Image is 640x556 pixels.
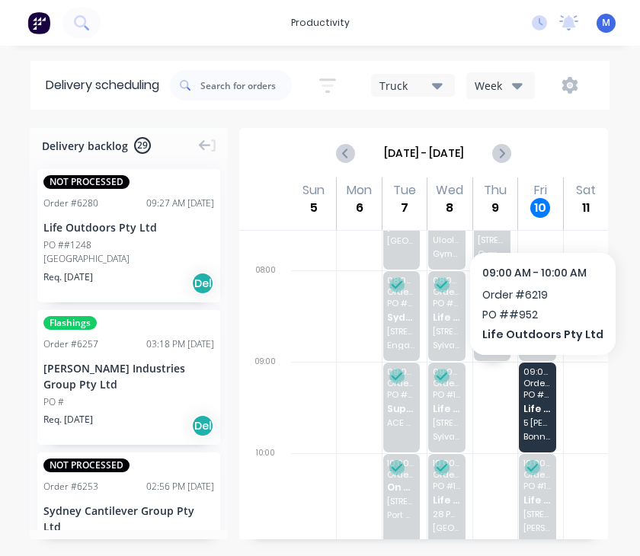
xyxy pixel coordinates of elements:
[523,470,552,479] span: Order # 6165
[478,249,506,258] span: Gymea
[387,497,415,506] span: [STREET_ADDRESS]
[43,252,214,266] div: [GEOGRAPHIC_DATA]
[576,183,596,198] div: Sat
[523,367,552,376] span: 09:00 - 10:00
[433,459,461,468] span: 10:00 - 11:00
[371,74,455,97] button: Truck
[534,183,547,198] div: Fri
[146,337,214,351] div: 03:18 PM [DATE]
[478,327,506,336] span: [STREET_ADDRESS]
[523,276,552,285] span: 08:00 - 09:00
[433,481,461,490] span: PO # 1222
[239,446,291,537] div: 10:00
[433,299,461,308] span: PO # 812
[30,61,170,110] div: Delivery scheduling
[523,312,552,322] span: Into Building & Design Pty Ltd
[43,219,214,235] div: Life Outdoors Pty Ltd
[433,367,461,376] span: 09:00 - 10:00
[433,379,461,388] span: Order # 5094
[387,510,415,519] span: Port Hacking
[347,183,372,198] div: Mon
[433,390,461,399] span: PO # 1103
[387,340,415,350] span: Engadine
[302,183,325,198] div: Sun
[433,510,461,519] span: 28 Paringa Pl
[523,481,552,490] span: PO # 1230
[27,11,50,34] img: Factory
[478,235,506,244] span: [STREET_ADDRESS]
[387,470,415,479] span: Order # 6182
[523,459,552,468] span: 10:00 - 11:00
[436,183,463,198] div: Wed
[523,523,552,532] span: [PERSON_NAME]
[43,270,93,284] span: Req. [DATE]
[239,354,291,446] div: 09:00
[43,413,93,427] span: Req. [DATE]
[387,312,415,322] span: Sydney Cantilever Group Pty Ltd
[523,327,552,336] span: 16 Sandbar Pl
[387,390,415,399] span: PO # ACE PICKUPS [DATE]
[523,418,552,427] span: 5 [PERSON_NAME]
[42,138,128,154] span: Delivery backlog
[387,367,415,376] span: 09:00 - 10:00
[433,432,461,441] span: Sylvania
[43,360,214,392] div: [PERSON_NAME] Industries Group Pty Ltd
[43,395,64,409] div: PO #
[393,183,416,198] div: Tue
[523,404,552,414] span: Life Outdoors Pty Ltd
[433,287,461,296] span: Order # 5501
[395,198,414,218] div: 7
[478,340,506,350] span: Heathcote
[283,11,357,34] div: productivity
[387,236,415,245] span: [GEOGRAPHIC_DATA]
[523,340,552,350] span: Port Hacking
[433,404,461,414] span: Life Outdoors Pty Ltd
[478,287,506,296] span: Order # 6213
[191,414,214,437] div: Del
[387,459,415,468] span: 10:00 - 11:00
[433,340,461,350] span: Sylvania
[387,287,415,296] span: Order # 5906
[433,418,461,427] span: [STREET_ADDRESS][PERSON_NAME]
[433,470,461,479] span: Order # 6148
[433,312,461,322] span: Life Outdoors Pty Ltd
[379,78,437,94] div: Truck
[387,276,415,285] span: 08:00 - 09:00
[484,183,507,198] div: Thu
[387,379,415,388] span: Order # 2214
[433,523,461,532] span: [GEOGRAPHIC_DATA]
[523,299,552,308] span: PO # Sandbar
[43,459,130,472] span: NOT PROCESSED
[191,272,214,295] div: Del
[433,249,461,258] span: Gymea
[523,510,552,519] span: [STREET_ADDRESS]
[304,198,324,218] div: 5
[576,198,596,218] div: 11
[43,197,98,210] div: Order # 6280
[387,404,415,414] span: Supplier Pick Ups
[475,78,519,94] div: Week
[433,495,461,505] span: Life Outdoors Pty Ltd
[530,198,550,218] div: 10
[478,276,506,285] span: 08:00 - 09:00
[43,480,98,494] div: Order # 6253
[523,287,552,296] span: Order # 6230
[433,235,461,244] span: Uloola Place
[146,197,214,210] div: 09:27 AM [DATE]
[523,379,552,388] span: Order # 6219
[478,299,506,308] span: PO # SW Projects Job: [PERSON_NAME]
[433,276,461,285] span: 08:00 - 09:00
[146,480,214,494] div: 02:56 PM [DATE]
[43,337,98,351] div: Order # 6257
[440,198,459,218] div: 8
[523,390,552,399] span: PO # #952
[200,70,292,101] input: Search for orders
[134,137,151,154] span: 29
[43,238,91,252] div: PO ##1248
[523,432,552,441] span: Bonnet Bay
[478,312,506,322] span: Cash Sales
[43,316,97,330] span: Flashings
[43,503,214,535] div: Sydney Cantilever Group Pty Ltd
[387,327,415,336] span: [STREET_ADDRESS]
[485,198,505,218] div: 9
